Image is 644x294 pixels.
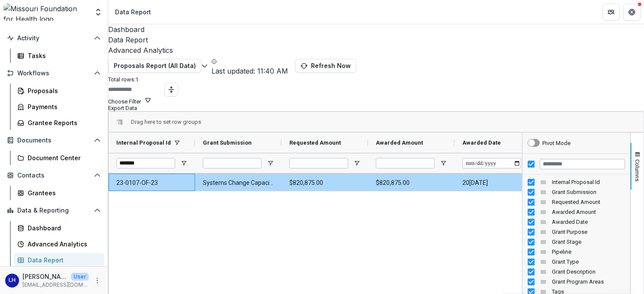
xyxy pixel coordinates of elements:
button: Open Data & Reporting [3,204,104,217]
a: Document Center [14,151,104,165]
a: Tasks [14,48,104,63]
a: Data Report [14,253,104,267]
button: Get Help [623,3,641,21]
input: Filter Columns Input [540,159,625,169]
button: Open Filter Menu [180,160,187,167]
span: Requested Amount [289,139,341,146]
a: Dashboard [14,221,104,235]
button: Edit selected report [201,60,208,70]
button: Export Data [108,105,137,111]
span: Drag here to set row groups [131,119,201,125]
span: Documents [17,137,90,144]
div: Grant Type Column [522,257,630,267]
p: [PERSON_NAME] [22,272,67,281]
span: Columns [634,159,641,181]
span: Systems Change Capacity-Building for [DEMOGRAPHIC_DATA] St. Louis Community Leaders & Organizers [203,174,274,192]
span: Contacts [17,172,90,179]
span: Grant Stage [552,239,625,245]
span: Pipeline [552,249,625,255]
p: Last updated: 11:40 AM [211,66,288,76]
span: Awarded Amount [376,139,423,146]
div: Data Report [115,7,151,16]
button: Proposals Report (All Data) [108,59,202,73]
p: Total rows: 1 [108,76,644,83]
div: Advanced Analytics [28,239,97,249]
span: Internal Proposal Id [552,179,625,185]
a: Grantees [14,186,104,200]
button: Open entity switcher [92,3,104,21]
span: Grant Program Areas [552,278,625,285]
span: Internal Proposal Id [116,139,171,146]
span: Activity [17,35,90,42]
div: Awarded Date Column [522,217,630,227]
p: [EMAIL_ADDRESS][DOMAIN_NAME] [22,281,89,289]
button: Open Filter Menu [267,160,274,167]
div: Grant Purpose Column [522,227,630,237]
span: Grant Purpose [552,229,625,235]
div: Requested Amount Column [522,197,630,207]
div: Proposals [28,86,97,95]
a: Payments [14,100,104,114]
div: Grant Program Areas Column [522,277,630,287]
div: Data Report [28,255,97,265]
input: Grant Submission Filter Input [203,158,262,168]
span: Awarded Date [552,219,625,225]
a: Grantee Reports [14,116,104,130]
span: Awarded Date [462,139,501,146]
button: Open Workflows [3,66,104,80]
button: Open Filter Menu [440,160,447,167]
span: Grant Submission [552,189,625,195]
div: Pivot Mode [542,140,570,146]
span: Workflows [17,70,90,77]
span: Data & Reporting [17,207,90,214]
span: Grant Type [552,258,625,265]
div: Grantees [28,188,97,197]
button: Choose Filter [108,97,151,105]
div: Grantee Reports [28,118,97,127]
button: Open Contacts [3,168,104,182]
div: Lisa Huffstutler [9,278,16,283]
button: Open Filter Menu [353,160,360,167]
input: Internal Proposal Id Filter Input [116,158,175,168]
span: Grant Description [552,268,625,275]
div: Grant Description Column [522,267,630,277]
span: $820,875.00 [289,174,360,192]
a: Proposals [14,84,104,98]
button: Refresh Now [295,59,356,73]
button: Partners [602,3,620,21]
button: More [92,275,103,286]
span: Requested Amount [552,199,625,205]
button: Open Activity [3,31,104,45]
button: Toggle auto height [164,83,178,97]
button: Open Documents [3,133,104,147]
a: Dashboard [108,24,644,35]
div: Payments [28,102,97,111]
div: Internal Proposal Id Column [522,177,630,187]
span: 20[DATE] [462,174,533,192]
span: 23-0107-OF-23 [116,174,187,192]
div: Grant Submission Column [522,187,630,197]
div: Grant Stage Column [522,237,630,247]
input: Requested Amount Filter Input [289,158,348,168]
input: Awarded Date Filter Input [462,158,521,168]
a: Data Report [108,35,644,45]
div: Dashboard [28,223,97,233]
div: Row Groups [131,119,201,125]
div: Tasks [28,51,97,60]
input: Awarded Amount Filter Input [376,158,435,168]
a: Advanced Analytics [14,237,104,251]
span: Awarded Amount [552,209,625,215]
div: Pipeline Column [522,247,630,257]
img: Missouri Foundation for Health logo [3,3,89,21]
a: Advanced Analytics [108,45,644,55]
span: Grant Submission [203,139,252,146]
div: Awarded Amount Column [522,207,630,217]
div: Document Center [28,153,97,162]
p: User [71,273,89,281]
span: $820,875.00 [376,174,447,192]
nav: breadcrumb [112,6,154,18]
